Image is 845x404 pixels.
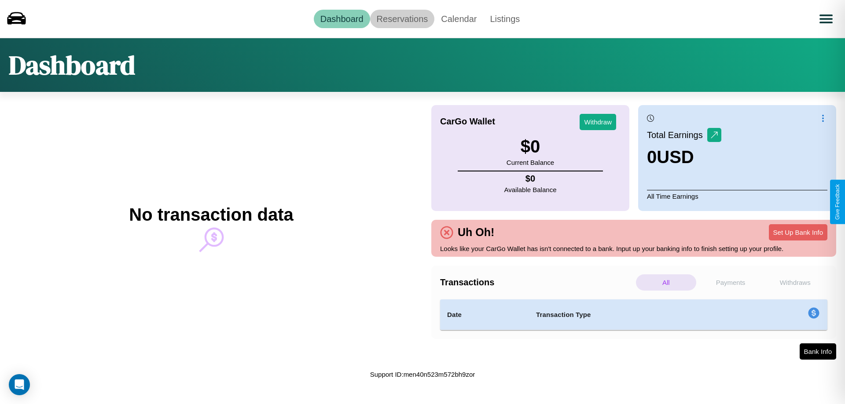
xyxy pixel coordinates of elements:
button: Withdraw [580,114,616,130]
h4: CarGo Wallet [440,116,495,127]
p: Payments [701,274,761,291]
h4: Uh Oh! [453,226,499,239]
p: Withdraws [765,274,825,291]
a: Dashboard [314,10,370,28]
p: All Time Earnings [647,190,827,202]
button: Set Up Bank Info [769,224,827,240]
h1: Dashboard [9,47,135,83]
div: Open Intercom Messenger [9,374,30,395]
h4: Transactions [440,277,634,288]
button: Bank Info [800,343,836,360]
p: Support ID: men40n523m572bh9zor [370,368,475,380]
p: Looks like your CarGo Wallet has isn't connected to a bank. Input up your banking info to finish ... [440,243,827,255]
h4: Transaction Type [536,309,736,320]
h3: $ 0 [507,137,554,157]
a: Calendar [434,10,483,28]
a: Reservations [370,10,435,28]
p: Available Balance [504,184,557,196]
button: Open menu [814,7,838,31]
h4: $ 0 [504,174,557,184]
p: All [636,274,696,291]
div: Give Feedback [834,184,841,220]
table: simple table [440,299,827,330]
a: Listings [483,10,526,28]
h3: 0 USD [647,147,721,167]
p: Total Earnings [647,127,707,143]
p: Current Balance [507,157,554,168]
h4: Date [447,309,522,320]
h2: No transaction data [129,205,293,225]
